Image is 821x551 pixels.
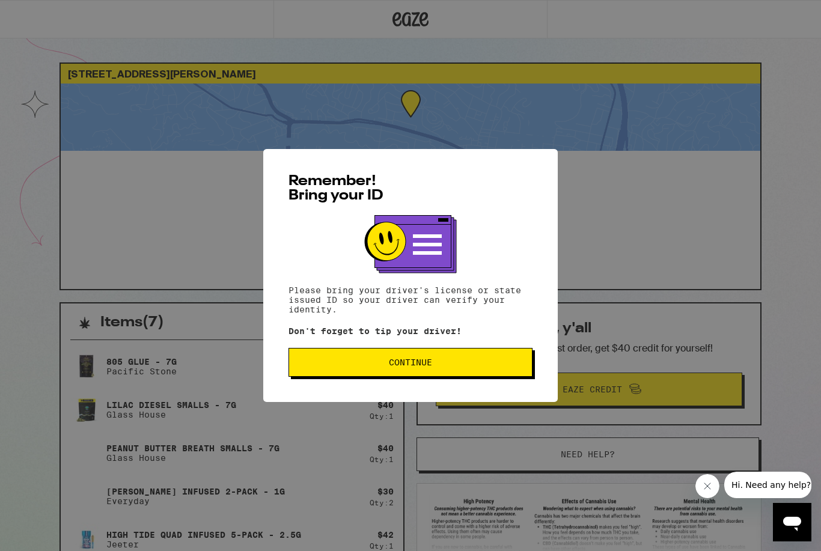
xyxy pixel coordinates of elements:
iframe: Message from company [724,472,811,498]
p: Please bring your driver's license or state issued ID so your driver can verify your identity. [288,285,533,314]
iframe: Button to launch messaging window [773,503,811,541]
button: Continue [288,348,533,377]
iframe: Close message [695,474,719,498]
span: Remember! Bring your ID [288,174,383,203]
p: Don't forget to tip your driver! [288,326,533,336]
span: Continue [389,358,432,367]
